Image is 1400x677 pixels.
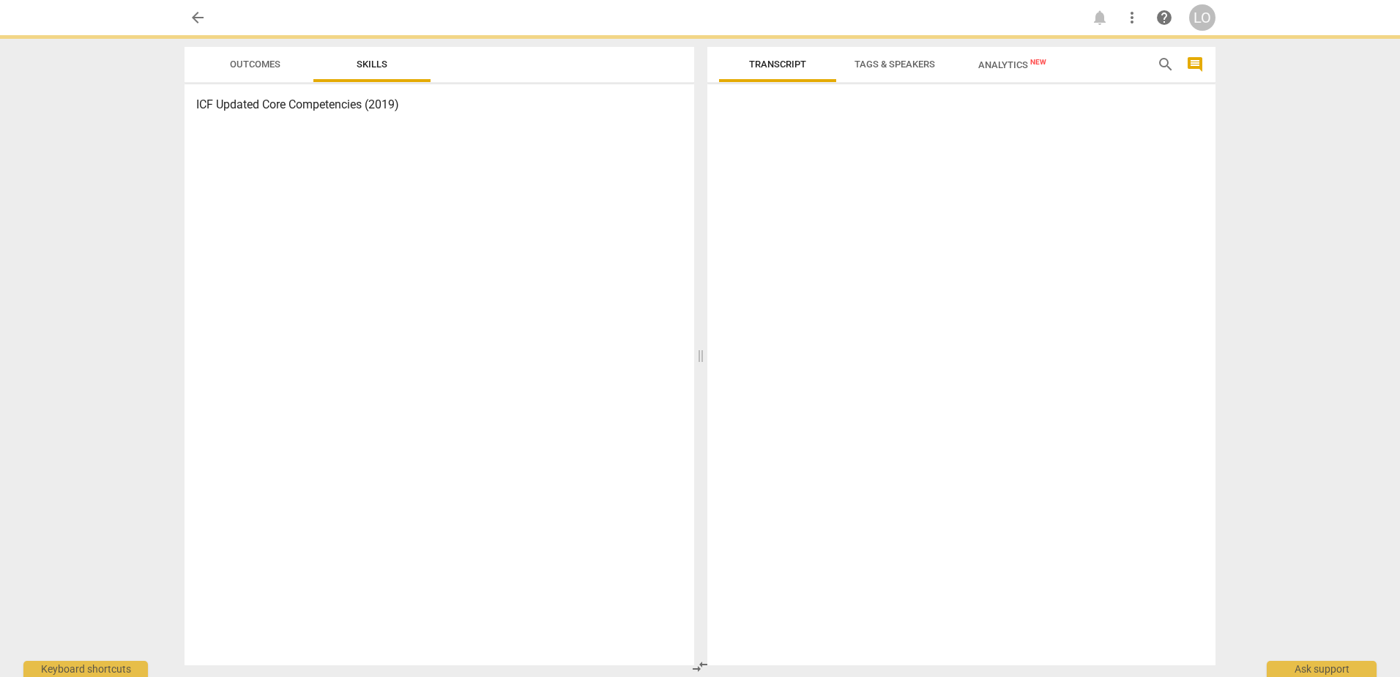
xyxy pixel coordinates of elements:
h3: ICF Updated Core Competencies (2019) [196,96,682,114]
span: search [1157,56,1174,73]
span: comment [1186,56,1204,73]
span: Skills [357,59,387,70]
span: more_vert [1123,9,1141,26]
span: help [1155,9,1173,26]
span: Outcomes [230,59,280,70]
span: Analytics [978,59,1046,70]
span: New [1030,58,1046,66]
span: arrow_back [189,9,206,26]
a: Help [1151,4,1177,31]
button: LO [1189,4,1215,31]
div: Ask support [1267,661,1377,677]
button: Show/Hide comments [1183,53,1207,76]
span: compare_arrows [691,658,709,676]
div: Keyboard shortcuts [23,661,148,677]
span: Transcript [749,59,806,70]
span: Tags & Speakers [854,59,935,70]
button: Search [1154,53,1177,76]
